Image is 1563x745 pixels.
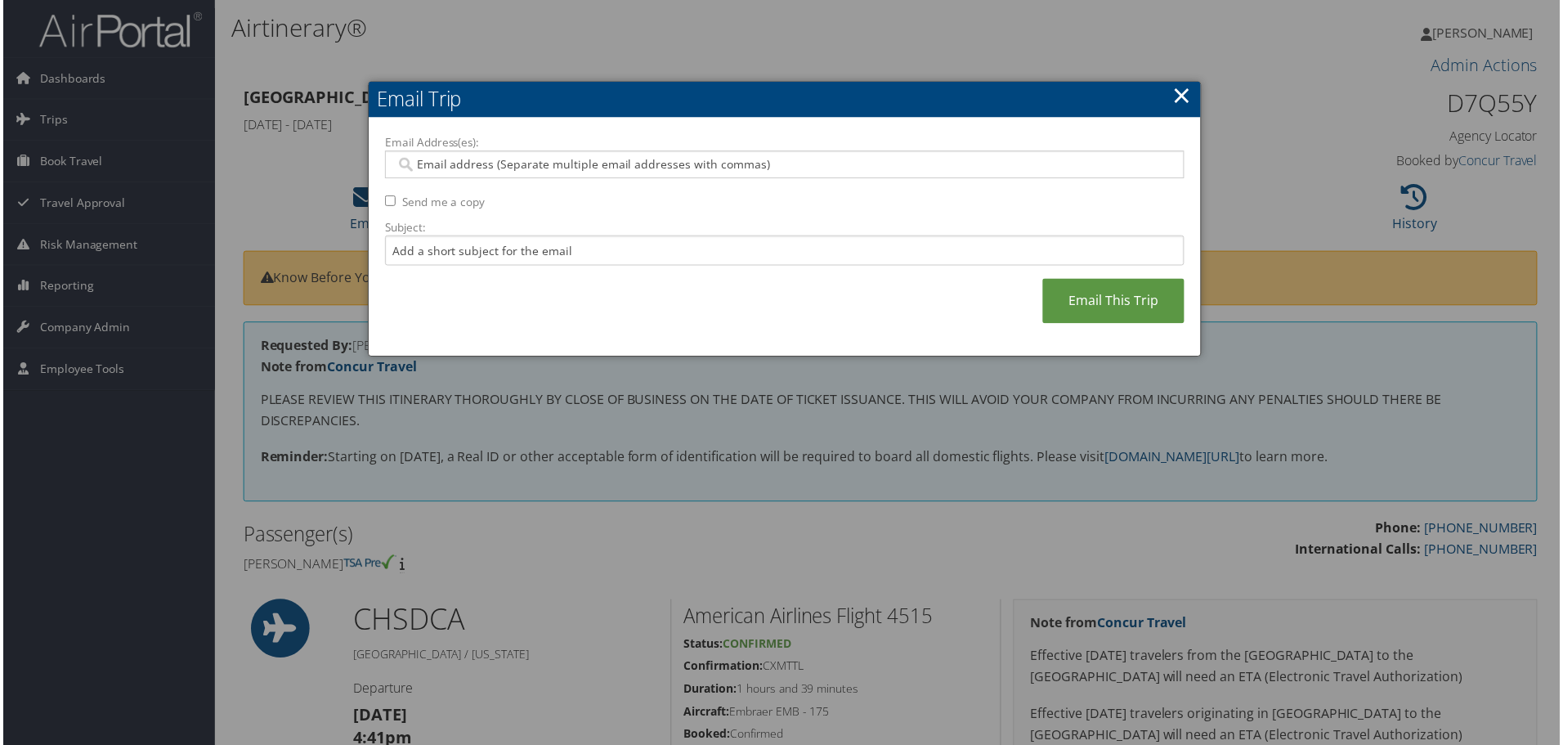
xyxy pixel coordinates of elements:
label: Send me a copy [401,195,484,211]
a: × [1175,79,1194,112]
input: Add a short subject for the email [383,236,1186,267]
label: Email Address(es): [383,135,1186,151]
label: Subject: [383,220,1186,236]
h2: Email Trip [367,82,1202,118]
input: Email address (Separate multiple email addresses with commas) [394,157,1175,173]
a: Email This Trip [1044,280,1186,325]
